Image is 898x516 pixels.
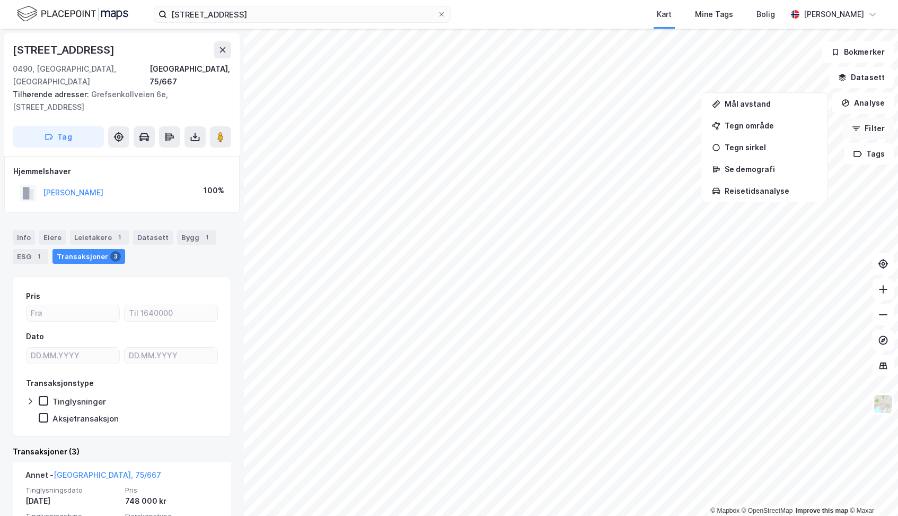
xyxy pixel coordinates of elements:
[725,186,817,195] div: Reisetidsanalyse
[13,126,104,148] button: Tag
[657,8,672,21] div: Kart
[52,249,125,264] div: Transaksjoner
[25,469,161,486] div: Annet -
[125,348,217,364] input: DD.MM.YYYY
[13,90,91,99] span: Tilhørende adresser:
[873,394,893,414] img: Z
[133,230,173,245] div: Datasett
[695,8,733,21] div: Mine Tags
[125,486,218,495] span: Pris
[822,41,894,63] button: Bokmerker
[52,414,119,424] div: Aksjetransaksjon
[13,41,117,58] div: [STREET_ADDRESS]
[17,5,128,23] img: logo.f888ab2527a4732fd821a326f86c7f29.svg
[756,8,775,21] div: Bolig
[25,486,119,495] span: Tinglysningsdato
[845,465,898,516] iframe: Chat Widget
[125,495,218,508] div: 748 000 kr
[26,330,44,343] div: Dato
[804,8,864,21] div: [PERSON_NAME]
[832,92,894,114] button: Analyse
[149,63,232,88] div: [GEOGRAPHIC_DATA], 75/667
[33,251,44,262] div: 1
[114,232,125,243] div: 1
[13,249,48,264] div: ESG
[25,495,119,508] div: [DATE]
[725,165,817,174] div: Se demografi
[710,507,739,514] a: Mapbox
[26,377,94,390] div: Transaksjonstype
[13,88,223,114] div: Grefsenkollveien 6e, [STREET_ADDRESS]
[125,305,217,321] input: Til 1640000
[204,184,224,197] div: 100%
[167,6,437,22] input: Søk på adresse, matrikkel, gårdeiere, leietakere eller personer
[27,348,119,364] input: DD.MM.YYYY
[110,251,121,262] div: 3
[843,118,894,139] button: Filter
[27,305,119,321] input: Fra
[725,99,817,108] div: Mål avstand
[829,67,894,88] button: Datasett
[177,230,216,245] div: Bygg
[13,445,231,458] div: Transaksjoner (3)
[201,232,212,243] div: 1
[742,507,793,514] a: OpenStreetMap
[54,470,161,479] a: [GEOGRAPHIC_DATA], 75/667
[845,465,898,516] div: Kontrollprogram for chat
[70,230,129,245] div: Leietakere
[725,143,817,152] div: Tegn sirkel
[39,230,66,245] div: Eiere
[13,230,35,245] div: Info
[13,165,231,178] div: Hjemmelshaver
[52,397,106,407] div: Tinglysninger
[725,121,817,130] div: Tegn område
[796,507,848,514] a: Improve this map
[844,143,894,165] button: Tags
[26,290,40,303] div: Pris
[13,63,149,88] div: 0490, [GEOGRAPHIC_DATA], [GEOGRAPHIC_DATA]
